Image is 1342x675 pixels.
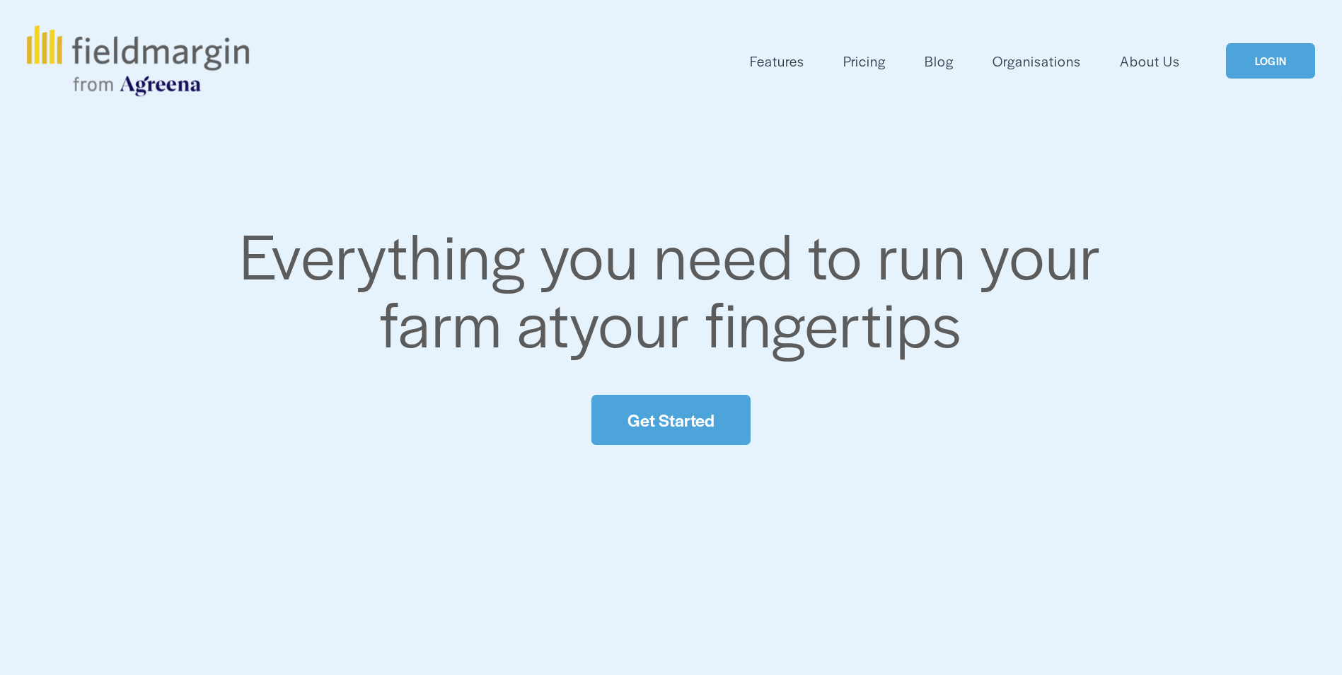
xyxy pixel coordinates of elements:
a: Organisations [993,50,1081,73]
a: Blog [925,50,954,73]
span: your fingertips [569,277,962,366]
a: folder dropdown [750,50,804,73]
img: fieldmargin.com [27,25,249,96]
a: About Us [1120,50,1180,73]
a: Get Started [591,395,750,445]
a: Pricing [843,50,886,73]
span: Everything you need to run your farm at [240,209,1116,366]
a: LOGIN [1226,43,1315,79]
span: Features [750,51,804,71]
